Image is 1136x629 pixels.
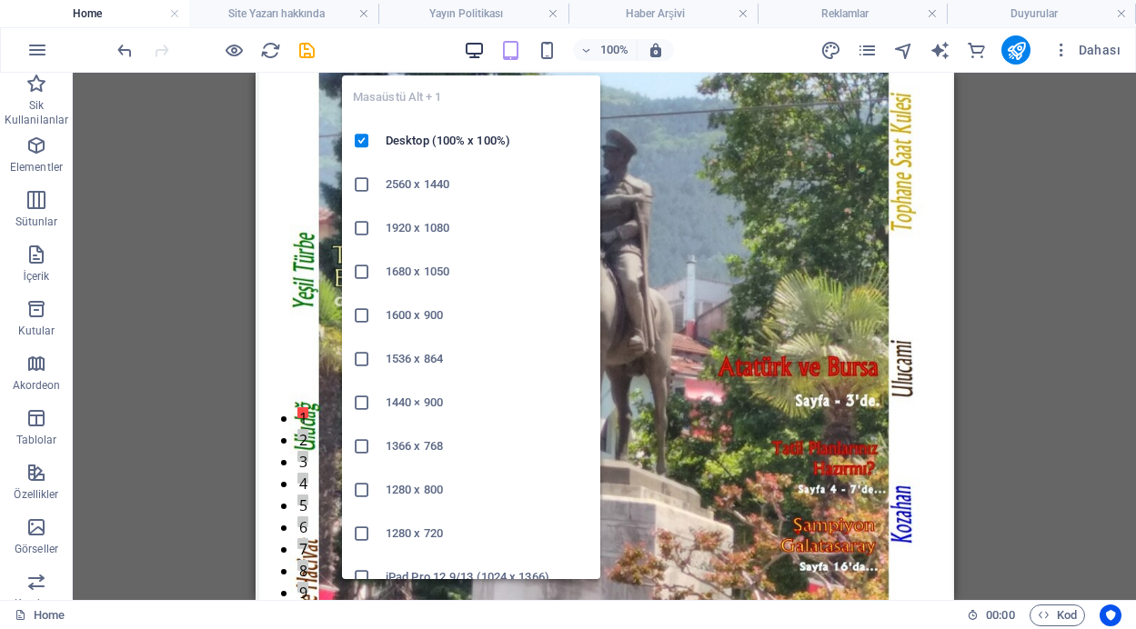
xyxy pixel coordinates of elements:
p: Görseller [15,542,58,556]
h6: 1440 × 900 [386,392,589,414]
h6: 100% [600,39,629,61]
h6: 1280 x 800 [386,479,589,501]
button: 2 [42,356,53,367]
button: 1 [42,334,53,345]
button: Usercentrics [1100,604,1121,626]
button: save [296,39,317,61]
a: Seçimi iptal etmek için tıkla. Sayfaları açmak için çift tıkla [15,604,65,626]
button: text_generator [929,39,950,61]
p: Akordeon [13,378,61,393]
p: Özellikler [14,487,58,502]
span: 00 00 [986,604,1014,626]
p: Kutular [18,324,55,338]
h4: Haber Arşivi [568,4,758,24]
h6: Desktop (100% x 100%) [386,130,589,152]
button: 3 [42,378,53,389]
i: Kaydet (Ctrl+S) [297,40,317,61]
p: Sütunlar [15,215,58,229]
button: Ön izleme modundan çıkıp düzenlemeye devam etmek için buraya tıklayın [223,39,245,61]
button: Kod [1030,604,1085,626]
h6: iPad Pro 12.9/13 (1024 x 1366) [386,566,589,588]
button: undo [114,39,136,61]
p: İçerik [23,269,49,284]
button: design [819,39,841,61]
span: : [999,608,1001,622]
button: 7 [42,465,53,476]
i: Geri al: Sayfaları değiştir (Ctrl+Z) [115,40,136,61]
h6: 2560 x 1440 [386,174,589,195]
h4: Duyurular [947,4,1136,24]
p: Kaydırıcı [15,596,58,611]
span: Dahası [1052,41,1121,59]
p: Elementler [10,160,63,175]
span: Kod [1038,604,1077,626]
i: Yeniden boyutlandırmada yakınlaştırma düzeyini seçilen cihaza uyacak şekilde otomatik olarak ayarla. [648,42,664,58]
button: Dahası [1045,35,1128,65]
button: pages [856,39,878,61]
h4: Yayın Politikası [378,4,568,24]
h6: 1280 x 720 [386,523,589,544]
h6: Oturum süresi [967,604,1015,626]
button: reload [259,39,281,61]
h4: Site Yazarı hakkında [189,4,378,24]
button: 9 [42,509,53,520]
h6: 1920 x 1080 [386,217,589,239]
button: navigator [892,39,914,61]
button: commerce [965,39,987,61]
i: Sayfayı yeniden yükleyin [260,40,281,61]
h6: 1680 x 1050 [386,261,589,283]
button: 5 [42,422,53,433]
h4: Reklamlar [758,4,947,24]
p: Tablolar [16,433,57,447]
button: 4 [42,400,53,411]
button: publish [1001,35,1030,65]
h6: 1536 x 864 [386,348,589,370]
button: 8 [42,487,53,498]
button: 100% [573,39,638,61]
h6: 1600 x 900 [386,305,589,326]
h6: 1366 x 768 [386,435,589,457]
button: 6 [42,444,53,454]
